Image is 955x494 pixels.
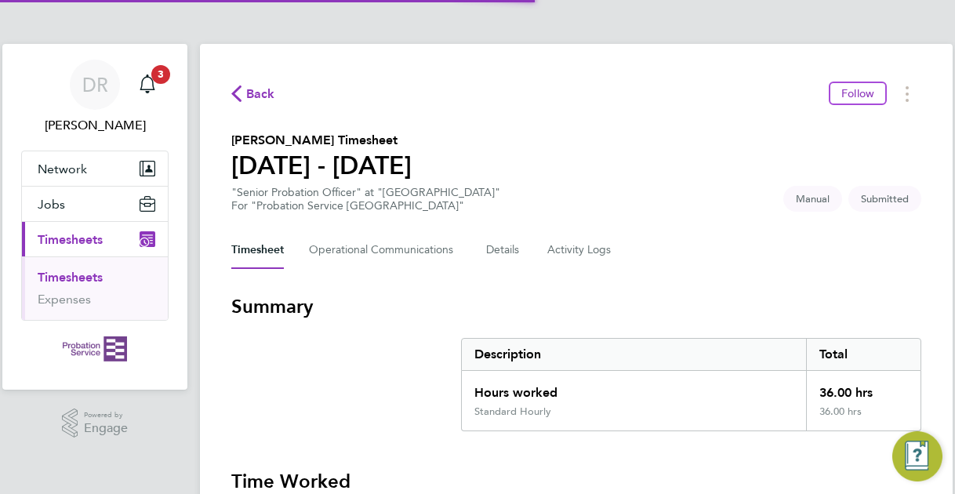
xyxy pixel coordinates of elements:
button: Follow [829,82,887,105]
span: David Renouf [21,116,169,135]
a: Expenses [38,292,91,307]
button: Operational Communications [309,231,461,269]
div: Standard Hourly [474,405,551,418]
nav: Main navigation [2,44,187,390]
span: 3 [151,65,170,84]
button: Details [486,231,522,269]
a: 3 [132,60,163,110]
span: Jobs [38,197,65,212]
div: "Senior Probation Officer" at "[GEOGRAPHIC_DATA]" [231,186,500,212]
span: DR [82,74,108,95]
div: 36.00 hrs [806,371,921,405]
div: Hours worked [462,371,806,405]
a: Timesheets [38,270,103,285]
button: Timesheets Menu [893,82,921,106]
button: Timesheet [231,231,284,269]
span: Engage [84,422,128,435]
span: Powered by [84,409,128,422]
a: DR[PERSON_NAME] [21,60,169,135]
div: Timesheets [22,256,168,320]
span: Timesheets [38,232,103,247]
button: Engage Resource Center [892,431,942,481]
span: This timesheet was manually created. [783,186,842,212]
div: For "Probation Service [GEOGRAPHIC_DATA]" [231,199,500,212]
a: Go to home page [21,336,169,361]
div: Summary [461,338,921,431]
span: Follow [841,86,874,100]
h1: [DATE] - [DATE] [231,150,412,181]
h3: Time Worked [231,469,921,494]
span: Back [246,85,275,104]
div: 36.00 hrs [806,405,921,430]
button: Network [22,151,168,186]
button: Back [231,84,275,104]
button: Activity Logs [547,231,613,269]
h3: Summary [231,294,921,319]
img: probationservice-logo-retina.png [63,336,126,361]
span: Network [38,162,87,176]
button: Jobs [22,187,168,221]
div: Description [462,339,806,370]
div: Total [806,339,921,370]
button: Timesheets [22,222,168,256]
h2: [PERSON_NAME] Timesheet [231,131,412,150]
span: This timesheet is Submitted. [848,186,921,212]
a: Powered byEngage [62,409,129,438]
